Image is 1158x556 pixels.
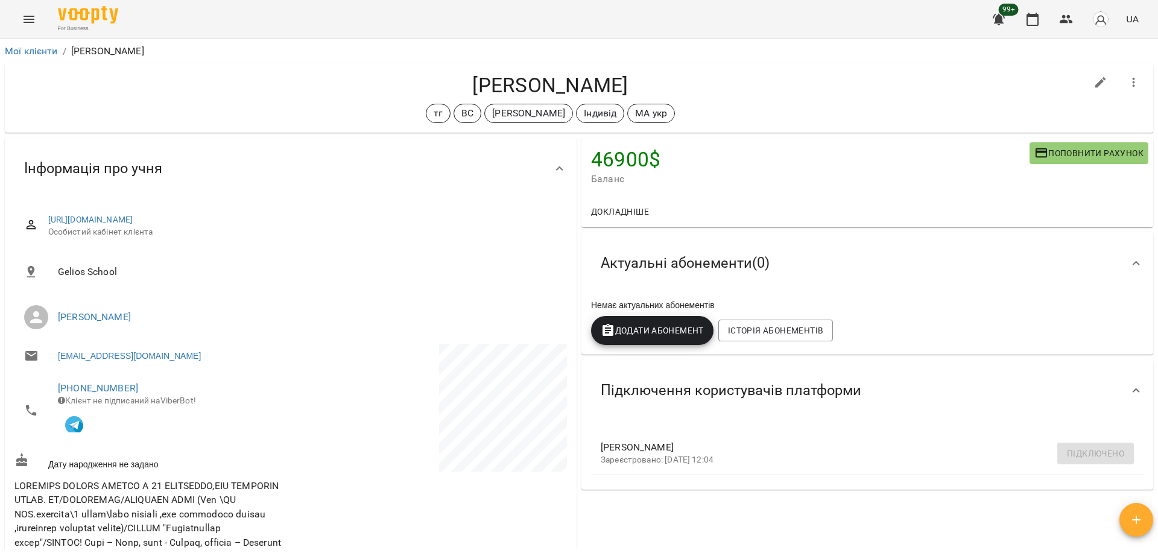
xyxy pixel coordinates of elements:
div: [PERSON_NAME] [484,104,573,123]
span: Gelios School [58,265,557,279]
span: [PERSON_NAME] [601,440,1115,455]
p: Індивід [584,106,616,121]
span: Інформація про учня [24,159,162,178]
div: Підключення користувачів платформи [581,359,1153,422]
div: МА укр [627,104,675,123]
img: avatar_s.png [1092,11,1109,28]
div: Немає актуальних абонементів [589,297,1146,314]
button: UA [1121,8,1144,30]
nav: breadcrumb [5,44,1153,58]
span: Історія абонементів [728,323,823,338]
div: Дату народження не задано [12,450,291,473]
span: Додати Абонемент [601,323,704,338]
span: UA [1126,13,1139,25]
span: Особистий кабінет клієнта [48,226,557,238]
p: тг [434,106,443,121]
div: Індивід [576,104,624,123]
p: МА укр [635,106,667,121]
span: For Business [58,25,118,33]
button: Menu [14,5,43,34]
span: Підключення користувачів платформи [601,381,861,400]
a: Мої клієнти [5,45,58,57]
a: [PERSON_NAME] [58,311,131,323]
div: Інформація про учня [5,137,577,200]
p: Зареєстровано: [DATE] 12:04 [601,454,1115,466]
span: 99+ [999,4,1019,16]
span: Докладніше [591,204,649,219]
button: Історія абонементів [718,320,833,341]
img: Voopty Logo [58,6,118,24]
button: Додати Абонемент [591,316,713,345]
h4: 46900 $ [591,147,1030,172]
img: Telegram [65,416,83,434]
a: [PHONE_NUMBER] [58,382,138,394]
p: [PERSON_NAME] [492,106,565,121]
div: Актуальні абонементи(0) [581,232,1153,294]
span: Поповнити рахунок [1034,146,1144,160]
span: Актуальні абонементи ( 0 ) [601,254,770,273]
li: / [63,44,66,58]
h4: [PERSON_NAME] [14,73,1086,98]
div: ВС [454,104,481,123]
span: Клієнт не підписаний на ViberBot! [58,396,196,405]
button: Поповнити рахунок [1030,142,1148,164]
p: [PERSON_NAME] [71,44,144,58]
button: Докладніше [586,201,654,223]
a: [EMAIL_ADDRESS][DOMAIN_NAME] [58,350,201,362]
button: Клієнт підписаний на VooptyBot [58,407,90,440]
p: ВС [461,106,473,121]
div: тг [426,104,451,123]
a: [URL][DOMAIN_NAME] [48,215,133,224]
span: Баланс [591,172,1030,186]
